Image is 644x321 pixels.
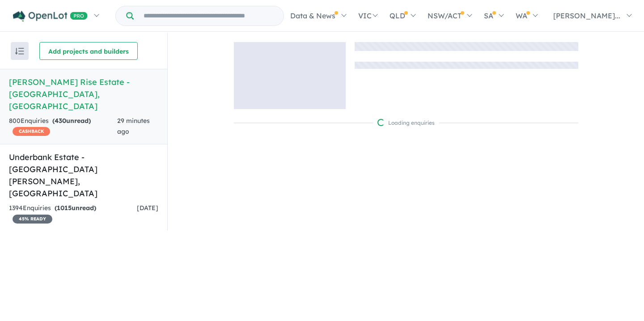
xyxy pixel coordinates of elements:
span: 430 [55,117,66,125]
div: Loading enquiries [377,118,435,127]
span: 1015 [57,204,72,212]
h5: [PERSON_NAME] Rise Estate - [GEOGRAPHIC_DATA] , [GEOGRAPHIC_DATA] [9,76,158,112]
span: 45 % READY [13,215,52,224]
strong: ( unread) [55,204,96,212]
span: [PERSON_NAME]... [553,11,620,20]
span: 29 minutes ago [117,117,150,135]
span: [DATE] [137,204,158,212]
span: CASHBACK [13,127,50,136]
img: Openlot PRO Logo White [13,11,88,22]
div: 1394 Enquir ies [9,203,137,224]
strong: ( unread) [52,117,91,125]
div: 800 Enquir ies [9,116,117,137]
h5: Underbank Estate - [GEOGRAPHIC_DATA][PERSON_NAME] , [GEOGRAPHIC_DATA] [9,151,158,199]
img: sort.svg [15,48,24,55]
button: Add projects and builders [39,42,138,60]
input: Try estate name, suburb, builder or developer [136,6,282,25]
